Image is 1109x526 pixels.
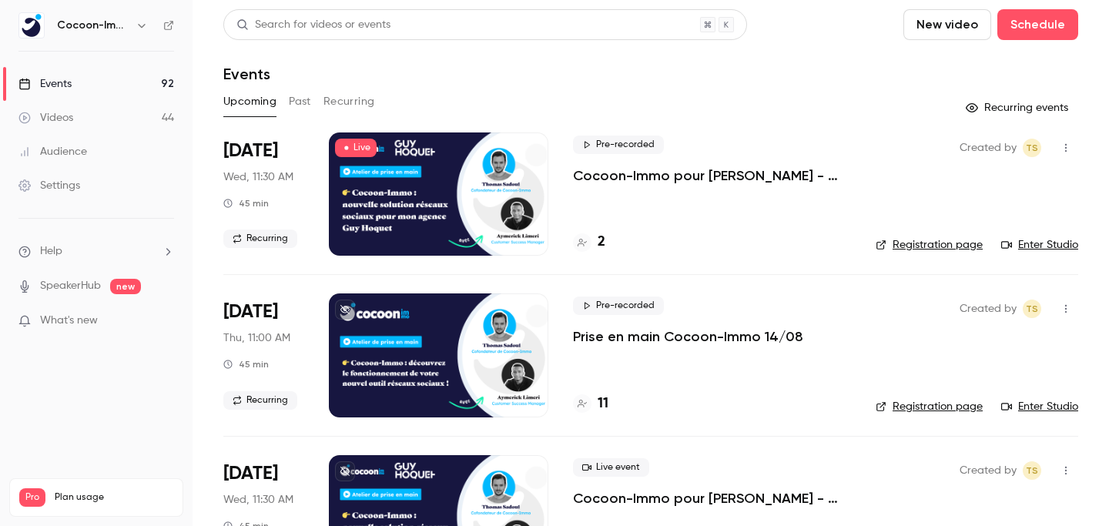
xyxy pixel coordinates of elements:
li: help-dropdown-opener [18,243,174,260]
span: Recurring [223,391,297,410]
a: Enter Studio [1001,237,1078,253]
a: Cocoon-Immo pour [PERSON_NAME] - Prise en main [573,166,851,185]
span: Created by [960,300,1017,318]
a: Enter Studio [1001,399,1078,414]
a: Registration page [876,237,983,253]
span: new [110,279,141,294]
span: Wed, 11:30 AM [223,169,293,185]
span: Thomas Sadoul [1023,461,1041,480]
a: 2 [573,232,605,253]
div: 45 min [223,358,269,370]
span: What's new [40,313,98,329]
div: Aug 14 Thu, 11:00 AM (Europe/Paris) [223,293,304,417]
button: Recurring events [959,95,1078,120]
img: Cocoon-Immo [19,13,44,38]
span: Help [40,243,62,260]
span: Created by [960,139,1017,157]
span: Recurring [223,229,297,248]
span: Live event [573,458,649,477]
span: [DATE] [223,300,278,324]
button: Past [289,89,311,114]
iframe: Noticeable Trigger [156,314,174,328]
span: Plan usage [55,491,173,504]
h4: 11 [598,394,608,414]
h4: 2 [598,232,605,253]
a: Registration page [876,399,983,414]
h1: Events [223,65,270,83]
a: Prise en main Cocoon-Immo 14/08 [573,327,803,346]
span: TS [1026,300,1038,318]
span: Wed, 11:30 AM [223,492,293,508]
button: Upcoming [223,89,276,114]
div: Events [18,76,72,92]
span: Thomas Sadoul [1023,300,1041,318]
span: TS [1026,461,1038,480]
button: New video [903,9,991,40]
div: Search for videos or events [236,17,390,33]
div: Videos [18,110,73,126]
span: Pre-recorded [573,297,664,315]
span: [DATE] [223,139,278,163]
span: Thu, 11:00 AM [223,330,290,346]
a: SpeakerHub [40,278,101,294]
div: Audience [18,144,87,159]
span: Pre-recorded [573,136,664,154]
a: Cocoon-Immo pour [PERSON_NAME] - Prise en main [573,489,851,508]
div: Aug 13 Wed, 11:30 AM (Europe/Paris) [223,132,304,256]
span: Pro [19,488,45,507]
span: TS [1026,139,1038,157]
button: Recurring [323,89,375,114]
div: 45 min [223,197,269,209]
div: Settings [18,178,80,193]
span: Thomas Sadoul [1023,139,1041,157]
span: Live [335,139,377,157]
h6: Cocoon-Immo [57,18,129,33]
a: 11 [573,394,608,414]
span: Created by [960,461,1017,480]
span: [DATE] [223,461,278,486]
button: Schedule [997,9,1078,40]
